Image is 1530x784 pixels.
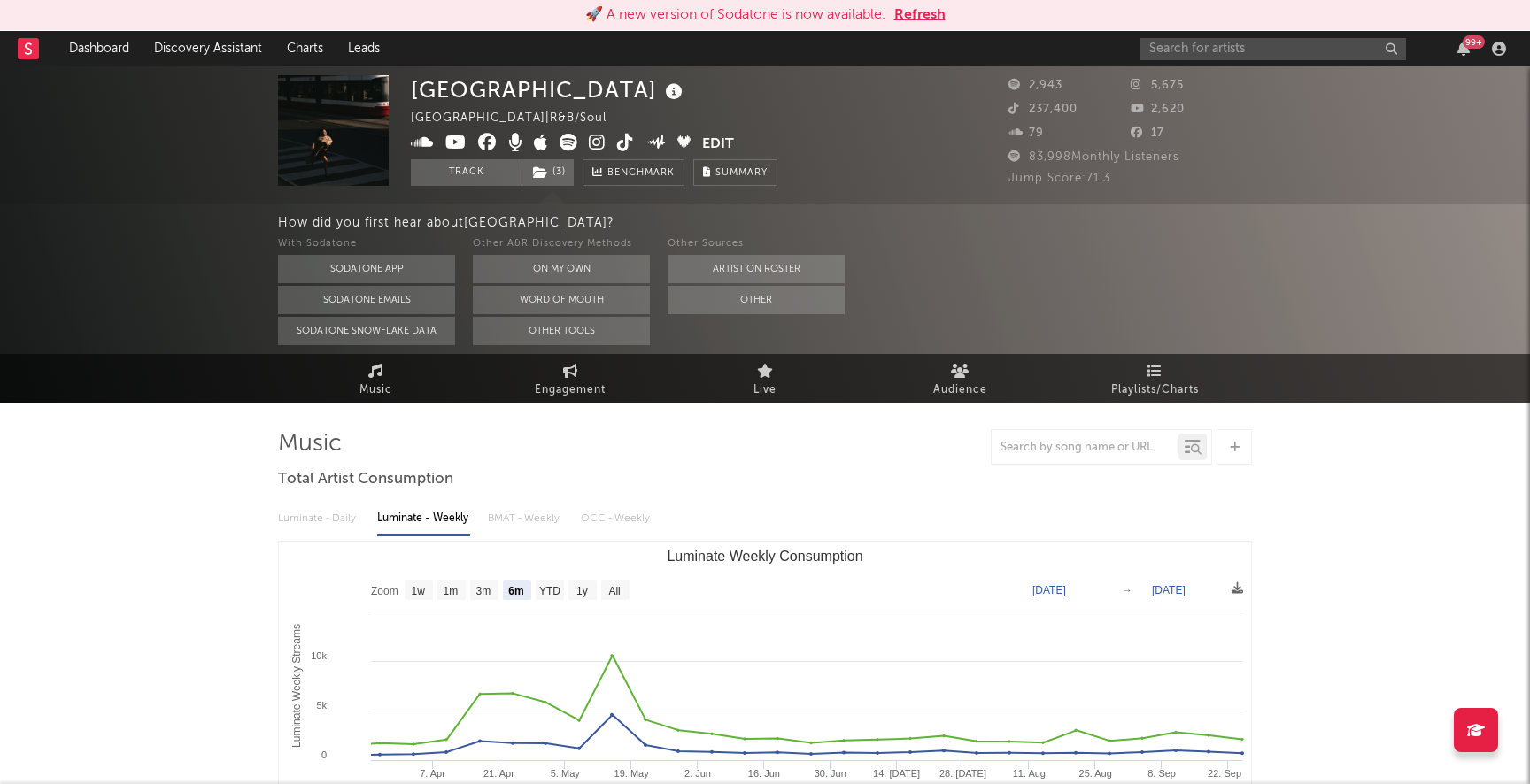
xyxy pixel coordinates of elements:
text: Zoom [371,585,398,597]
span: Audience [933,380,987,401]
text: 7. Apr [420,768,445,779]
a: Music [278,354,473,403]
span: 5,675 [1131,80,1184,91]
span: 17 [1131,127,1164,139]
span: ( 3 ) [522,159,575,186]
text: 21. Apr [483,768,514,779]
a: Audience [862,354,1057,403]
input: Search by song name or URL [992,441,1178,455]
text: YTD [539,585,560,597]
text: All [608,585,620,597]
div: How did you first hear about [GEOGRAPHIC_DATA] ? [278,212,1530,234]
div: 99 + [1463,35,1485,49]
text: 5k [316,700,327,711]
button: 99+ [1457,42,1470,56]
div: Luminate - Weekly [377,503,470,534]
button: Track [411,159,522,186]
span: Summary [715,168,768,178]
text: 8. Sep [1147,768,1176,779]
text: 19. May [614,768,650,779]
a: Engagement [473,354,668,403]
div: [GEOGRAPHIC_DATA] [411,75,687,104]
div: Other A&R Discovery Methods [473,234,650,255]
button: Refresh [894,4,946,26]
button: Other Tools [473,317,650,345]
button: Sodatone Snowflake Data [278,317,455,345]
span: 237,400 [1008,104,1078,115]
span: 2,620 [1131,104,1185,115]
span: 79 [1008,127,1044,139]
text: 28. [DATE] [939,768,986,779]
text: 2. Jun [684,768,711,779]
button: Edit [702,134,734,156]
text: 16. Jun [748,768,780,779]
div: With Sodatone [278,234,455,255]
button: Summary [693,159,777,186]
text: 1m [444,585,459,597]
span: 83,998 Monthly Listeners [1008,151,1179,163]
button: Word Of Mouth [473,286,650,314]
a: Playlists/Charts [1057,354,1252,403]
button: Sodatone App [278,255,455,283]
text: 5. May [551,768,581,779]
span: Jump Score: 71.3 [1008,173,1110,184]
text: Luminate Weekly Consumption [667,549,862,564]
text: [DATE] [1152,584,1186,596]
text: 0 [321,749,327,760]
span: Playlists/Charts [1111,380,1199,401]
text: → [1122,584,1132,596]
div: Other Sources [668,234,845,255]
div: 🚀 A new version of Sodatone is now available. [585,4,885,26]
a: Benchmark [583,159,684,186]
button: On My Own [473,255,650,283]
text: 25. Aug [1079,768,1112,779]
text: 6m [508,585,523,597]
span: Total Artist Consumption [278,469,453,490]
text: 14. [DATE] [873,768,920,779]
text: 1y [576,585,588,597]
a: Leads [336,31,392,66]
span: 2,943 [1008,80,1062,91]
button: (3) [522,159,574,186]
div: [GEOGRAPHIC_DATA] | R&B/Soul [411,108,627,129]
span: Music [359,380,392,401]
text: 1w [412,585,426,597]
a: Dashboard [57,31,142,66]
text: Luminate Weekly Streams [290,624,303,748]
a: Charts [274,31,336,66]
text: 22. Sep [1208,768,1241,779]
button: Artist on Roster [668,255,845,283]
span: Benchmark [607,163,675,184]
button: Sodatone Emails [278,286,455,314]
input: Search for artists [1140,38,1406,60]
text: [DATE] [1032,584,1066,596]
text: 30. Jun [815,768,846,779]
text: 3m [476,585,491,597]
span: Live [753,380,777,401]
text: 10k [311,650,327,661]
text: 11. Aug [1013,768,1046,779]
span: Engagement [535,380,606,401]
a: Discovery Assistant [142,31,274,66]
button: Other [668,286,845,314]
a: Live [668,354,862,403]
